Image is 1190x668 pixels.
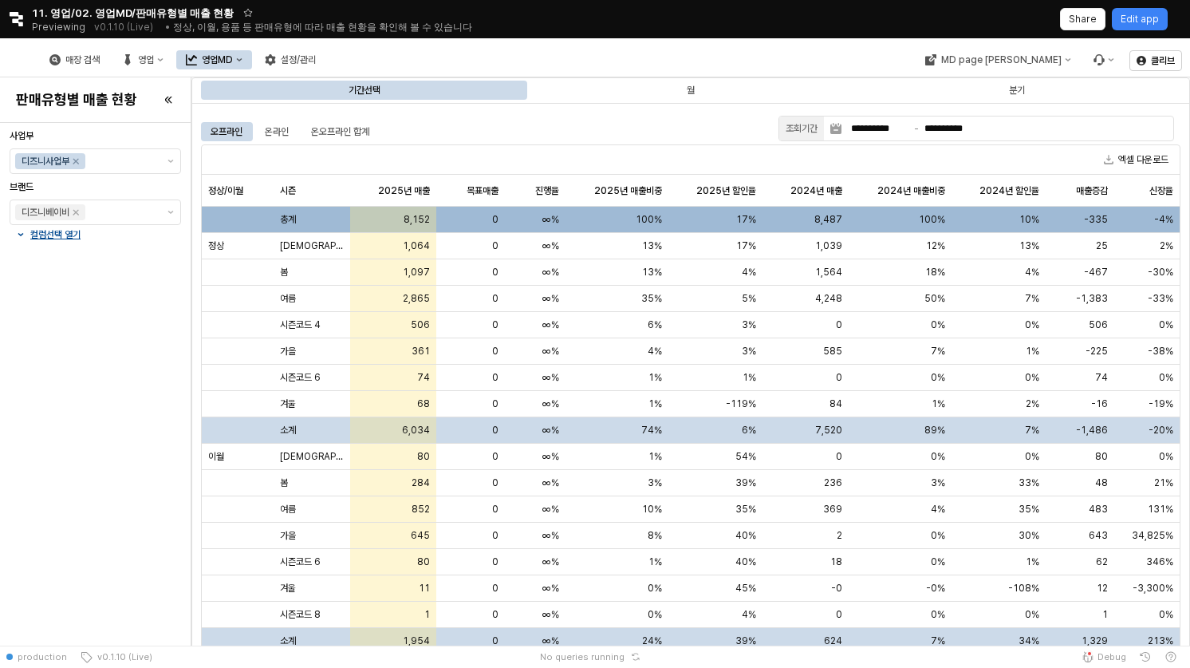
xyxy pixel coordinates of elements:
span: -1,383 [1076,292,1108,305]
button: 제안 사항 표시 [161,200,180,224]
span: 8,152 [404,213,430,226]
span: 8% [648,529,662,542]
span: 25 [1096,239,1108,252]
span: 100% [919,213,945,226]
button: Add app to favorites [240,5,256,21]
span: 0% [931,450,945,463]
span: 0% [648,608,662,621]
span: -108% [1008,582,1039,595]
span: [DEMOGRAPHIC_DATA] [280,239,344,252]
span: ∞% [542,634,559,647]
div: 매장 검색 [40,50,109,69]
span: 봄 [280,476,288,489]
span: 5% [742,292,756,305]
div: 설정/관리 [255,50,325,69]
span: 매출증감 [1076,184,1108,197]
span: 0 [492,318,498,331]
span: -3,300% [1133,582,1173,595]
span: 48 [1095,476,1108,489]
span: 1% [743,371,756,384]
span: 45% [735,582,756,595]
span: 361 [412,345,430,358]
div: 디즈니베이비 [22,204,69,220]
p: 컬럼선택 열기 [30,228,81,241]
span: Previewing [32,19,85,35]
span: [DEMOGRAPHIC_DATA] [280,450,344,463]
span: 4% [1025,266,1039,279]
span: ∞% [542,424,559,437]
span: 3% [931,476,945,489]
span: 74 [1095,371,1108,384]
span: 624 [824,634,842,647]
span: 1,039 [815,239,842,252]
span: 0 [492,239,498,252]
span: 2024년 매출비중 [877,184,945,197]
span: 0% [1025,371,1039,384]
span: • [165,21,171,33]
span: 40% [735,555,756,568]
span: 소계 [280,634,296,647]
span: 시즌코드 4 [280,318,321,331]
span: ∞% [542,371,559,384]
span: 1,097 [403,266,430,279]
span: 131% [1148,503,1173,516]
span: 이월 [208,450,224,463]
button: 영업 [112,50,173,69]
span: 2024년 매출 [790,184,842,197]
span: 여름 [280,292,296,305]
span: 총계 [280,213,296,226]
span: 가을 [280,345,296,358]
span: 1% [648,371,662,384]
span: 74% [641,424,662,437]
div: 기간선택 [349,81,380,100]
span: 40% [735,529,756,542]
span: 80 [417,555,430,568]
span: 34% [1019,634,1039,647]
span: 0 [492,476,498,489]
div: 영업MD [176,50,252,69]
p: v0.1.10 (Live) [94,21,153,34]
button: Share app [1060,8,1105,30]
span: ∞% [542,608,559,621]
span: 1% [648,397,662,410]
span: -38% [1148,345,1173,358]
span: 346% [1146,555,1173,568]
span: 13% [642,239,662,252]
span: 1,064 [403,239,430,252]
div: 조회기간 [786,121,818,136]
span: 585 [823,345,842,358]
span: 13% [642,266,662,279]
h4: 판매유형별 매출 현황 [16,92,137,108]
span: 30% [1019,529,1039,542]
span: -20% [1149,424,1173,437]
span: 74 [417,371,430,384]
span: 1% [648,450,662,463]
span: 506 [411,318,430,331]
span: 0 [492,529,498,542]
div: 월 [687,81,695,100]
span: 사업부 [10,130,33,141]
span: 645 [411,529,430,542]
span: 11 [419,582,430,595]
span: 3% [742,318,756,331]
span: 21% [1154,476,1173,489]
span: 7% [1025,424,1039,437]
span: 2,865 [403,292,430,305]
span: 11. 영업/02. 영업MD/판매유형별 매출 현황 [32,5,234,21]
span: 2025년 매출비중 [594,184,662,197]
div: 분기 [856,81,1179,100]
span: 0 [836,608,842,621]
span: ∞% [542,266,559,279]
div: 오프라인 [211,122,242,141]
main: App Frame [191,77,1190,646]
span: 0% [931,318,945,331]
span: 시즌코드 8 [280,608,321,621]
div: 분기 [1009,81,1025,100]
div: 기간선택 [203,81,526,100]
span: 0% [931,608,945,621]
span: 6,034 [402,424,430,437]
span: 852 [412,503,430,516]
span: 2025년 할인율 [696,184,756,197]
span: 18% [925,266,945,279]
